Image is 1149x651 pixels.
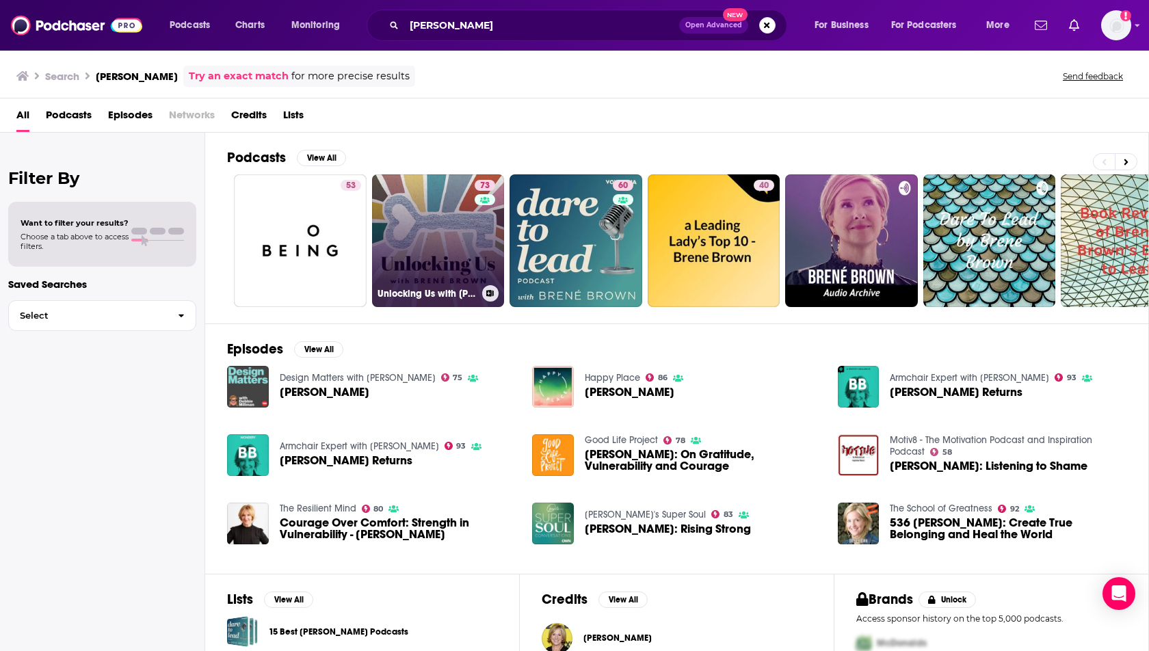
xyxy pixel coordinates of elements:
a: 53 [234,174,367,307]
span: 60 [618,179,628,193]
span: 92 [1010,506,1019,512]
a: The Resilient Mind [280,503,356,514]
button: open menu [282,14,358,36]
a: 60 [510,174,642,307]
img: Courage Over Comfort: Strength in Vulnerability - Brene Brown [227,503,269,544]
p: Saved Searches [8,278,196,291]
button: Send feedback [1059,70,1127,82]
span: For Business [815,16,869,35]
h2: Filter By [8,168,196,188]
button: View All [297,150,346,166]
img: User Profile [1101,10,1131,40]
a: 40 [648,174,780,307]
img: Brené Brown Returns [227,434,269,476]
h2: Brands [856,591,913,608]
a: Brene Brown: Listening to Shame [890,460,1087,472]
a: 40 [754,180,774,191]
img: Brené Brown [227,366,269,408]
a: Try an exact match [189,68,289,84]
img: Brene Brown: On Gratitude, Vulnerability and Courage [532,434,574,476]
a: Brené Brown: Rising Strong [585,523,751,535]
span: [PERSON_NAME] [583,633,652,643]
h2: Episodes [227,341,283,358]
h3: [PERSON_NAME] [96,70,178,83]
a: 53 [341,180,361,191]
span: 58 [942,449,952,455]
span: [PERSON_NAME]: Listening to Shame [890,460,1087,472]
span: [PERSON_NAME] Returns [890,386,1022,398]
span: Choose a tab above to access filters. [21,232,129,251]
span: Logged in as heidi.egloff [1101,10,1131,40]
svg: Add a profile image [1120,10,1131,21]
a: Brené Brown Returns [280,455,412,466]
a: 93 [1055,373,1077,382]
a: Episodes [108,104,153,132]
span: 93 [1067,375,1077,381]
span: [PERSON_NAME] [585,386,674,398]
a: 80 [362,505,384,513]
a: Show notifications dropdown [1029,14,1053,37]
a: 58 [930,448,952,456]
a: Podchaser - Follow, Share and Rate Podcasts [11,12,142,38]
h2: Credits [542,591,587,608]
a: 536 Brene Brown: Create True Belonging and Heal the World [838,503,880,544]
h3: Unlocking Us with [PERSON_NAME] [378,288,477,300]
a: The School of Greatness [890,503,992,514]
a: Brene Brown: Listening to Shame [838,434,880,476]
a: Brené Brown [583,633,652,643]
span: for more precise results [291,68,410,84]
a: PodcastsView All [227,149,346,166]
a: Motiv8 - The Motivation Podcast and Inspiration Podcast [890,434,1092,457]
img: Brené Brown: Rising Strong [532,503,574,544]
a: Good Life Project [585,434,658,446]
span: 40 [759,179,769,193]
a: 73Unlocking Us with [PERSON_NAME] [372,174,505,307]
h2: Podcasts [227,149,286,166]
a: CreditsView All [542,591,648,608]
span: 83 [724,511,733,518]
a: Oprah's Super Soul [585,509,706,520]
a: Happy Place [585,372,640,384]
a: 86 [646,373,668,382]
img: Brené Brown Returns [838,366,880,408]
a: 15 Best Brenè Brown Podcasts [227,616,258,647]
span: [PERSON_NAME]: On Gratitude, Vulnerability and Courage [585,449,821,472]
span: 75 [453,375,462,381]
span: New [723,8,748,21]
button: Open AdvancedNew [679,17,748,34]
a: Design Matters with Debbie Millman [280,372,436,384]
a: Podcasts [46,104,92,132]
a: Armchair Expert with Dax Shepard [890,372,1049,384]
a: Armchair Expert with Dax Shepard [280,440,439,452]
button: View All [294,341,343,358]
a: EpisodesView All [227,341,343,358]
button: open menu [160,14,228,36]
a: 60 [613,180,633,191]
a: Show notifications dropdown [1064,14,1085,37]
a: Courage Over Comfort: Strength in Vulnerability - Brene Brown [280,517,516,540]
a: Charts [226,14,273,36]
h2: Lists [227,591,253,608]
span: Open Advanced [685,22,742,29]
a: Brené Brown [585,386,674,398]
a: Brené Brown [532,366,574,408]
a: 92 [998,505,1019,513]
span: 53 [346,179,356,193]
a: ListsView All [227,591,313,608]
span: [PERSON_NAME]: Rising Strong [585,523,751,535]
a: 75 [441,373,463,382]
a: All [16,104,29,132]
a: 83 [711,510,733,518]
span: 86 [658,375,668,381]
button: open menu [805,14,886,36]
a: 536 Brene Brown: Create True Belonging and Heal the World [890,517,1126,540]
button: open menu [882,14,977,36]
span: [PERSON_NAME] Returns [280,455,412,466]
button: open menu [977,14,1027,36]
